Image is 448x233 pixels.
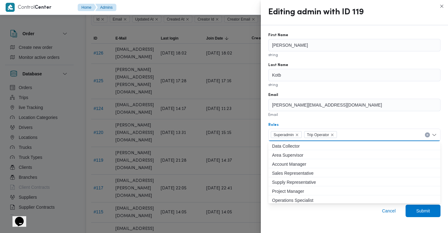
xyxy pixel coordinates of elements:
[272,188,437,195] span: Project Manager
[432,132,437,137] button: Close list of options
[272,151,437,159] span: Area Supervisor
[304,131,337,138] span: Trip Operator
[6,208,26,227] iframe: chat widget
[272,178,437,186] span: Supply Representative
[268,122,279,127] label: Roles
[379,205,398,217] button: Cancel
[307,131,329,138] span: Trip Operator
[268,177,441,186] button: Supply Representative
[272,197,437,204] span: Operations Specialist
[268,195,441,204] button: Operations Specialist
[330,133,334,137] button: Remove Trip Operator from selection in this group
[268,141,441,150] button: Data Collector
[268,51,441,58] div: string
[425,132,430,137] button: Clear input
[95,4,116,11] button: Admins
[272,142,437,150] span: Data Collector
[268,93,278,97] label: Email
[268,168,441,177] button: Sales Representative
[268,63,288,68] label: Last Name
[268,159,441,168] button: Account Manager
[78,4,96,11] button: Home
[382,207,396,215] span: Cancel
[268,81,441,88] div: string
[35,5,51,10] b: Center
[268,150,441,159] button: Area Supervisor
[268,7,441,17] h2: Editing admin with ID 119
[6,3,15,12] img: X8yXhbKr1z7QwAAAABJRU5ErkJggg==
[295,133,299,137] button: Remove Superadmin from selection in this group
[268,33,288,38] label: First Name
[271,131,302,138] span: Superadmin
[272,169,437,177] span: Sales Representative
[438,2,446,10] button: Close this dialog
[416,207,430,215] span: Submit
[406,205,441,217] button: Submit
[268,111,441,117] div: Email
[268,186,441,195] button: Project Manager
[272,160,437,168] span: Account Manager
[274,131,294,138] span: Superadmin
